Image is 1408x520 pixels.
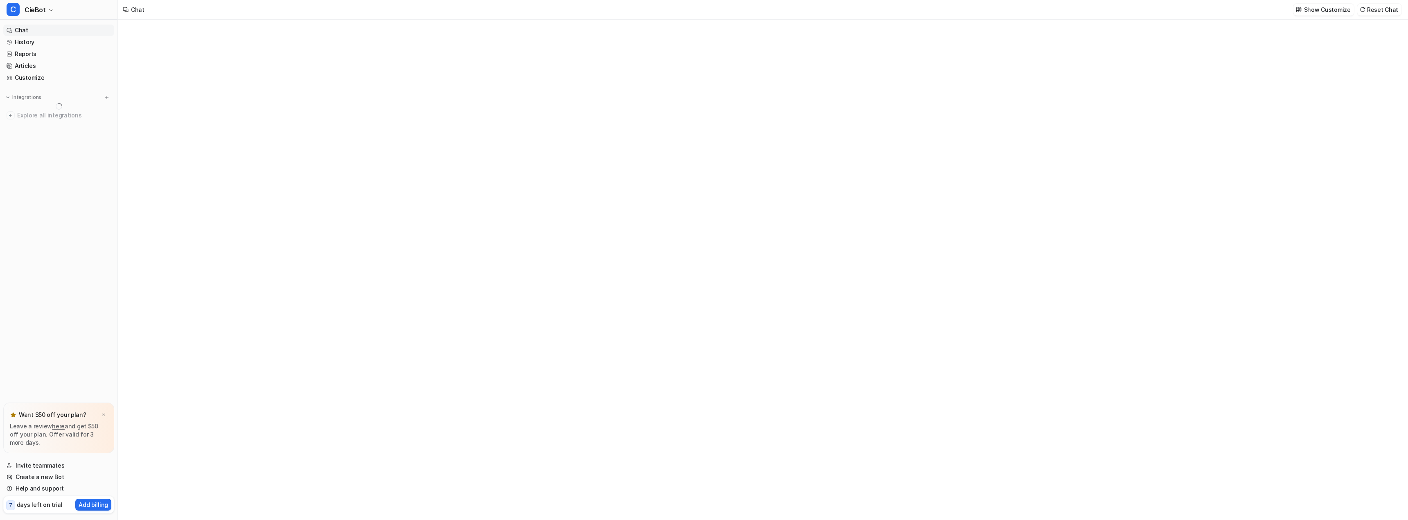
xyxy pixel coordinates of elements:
[79,500,108,509] p: Add billing
[9,502,12,509] p: 7
[3,25,114,36] a: Chat
[7,3,20,16] span: C
[3,471,114,483] a: Create a new Bot
[3,36,114,48] a: History
[75,499,111,511] button: Add billing
[25,4,46,16] span: CieBot
[17,500,63,509] p: days left on trial
[3,110,114,121] a: Explore all integrations
[1296,7,1302,13] img: customize
[10,412,16,418] img: star
[7,111,15,119] img: explore all integrations
[1360,7,1365,13] img: reset
[10,422,108,447] p: Leave a review and get $50 off your plan. Offer valid for 3 more days.
[1293,4,1354,16] button: Show Customize
[1304,5,1351,14] p: Show Customize
[3,72,114,83] a: Customize
[17,109,111,122] span: Explore all integrations
[3,483,114,494] a: Help and support
[101,412,106,418] img: x
[19,411,86,419] p: Want $50 off your plan?
[3,93,44,101] button: Integrations
[3,460,114,471] a: Invite teammates
[104,95,110,100] img: menu_add.svg
[131,5,144,14] div: Chat
[5,95,11,100] img: expand menu
[12,94,41,101] p: Integrations
[3,60,114,72] a: Articles
[1357,4,1401,16] button: Reset Chat
[3,48,114,60] a: Reports
[52,423,65,430] a: here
